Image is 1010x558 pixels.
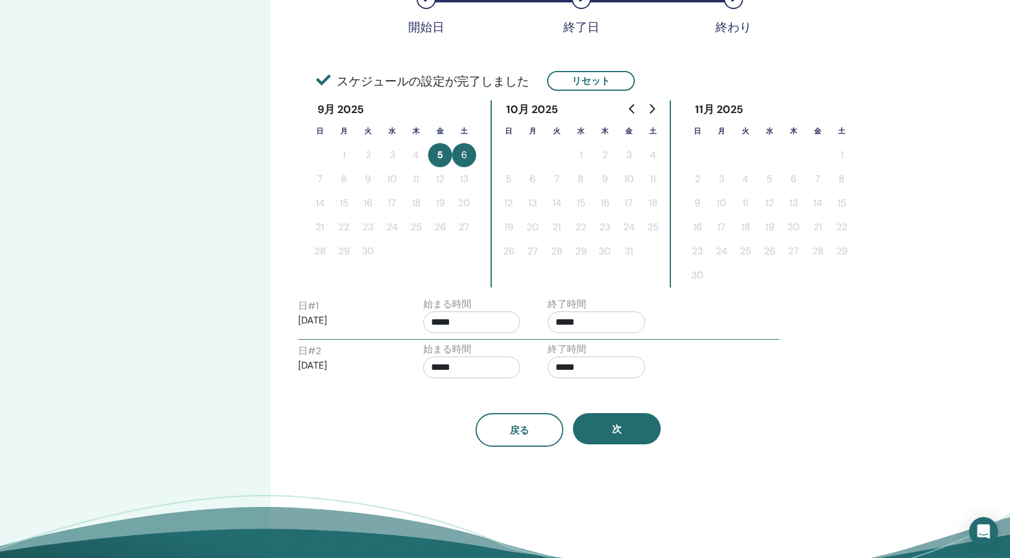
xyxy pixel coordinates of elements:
[593,239,617,263] button: 30
[830,119,854,143] th: 土曜日
[497,167,521,191] button: 5
[423,297,471,311] label: 始まる時間
[332,239,356,263] button: 29
[452,215,476,239] button: 27
[497,239,521,263] button: 26
[380,167,404,191] button: 10
[617,215,641,239] button: 24
[428,215,452,239] button: 26
[757,167,782,191] button: 5
[356,143,380,167] button: 2
[573,413,661,444] button: 次
[709,239,733,263] button: 24
[547,71,635,91] button: リセット
[685,215,709,239] button: 16
[617,191,641,215] button: 17
[380,215,404,239] button: 24
[545,215,569,239] button: 21
[308,239,332,263] button: 28
[380,143,404,167] button: 3
[380,191,404,215] button: 17
[617,239,641,263] button: 31
[308,167,332,191] button: 7
[641,119,665,143] th: 土曜日
[806,215,830,239] button: 21
[545,191,569,215] button: 14
[806,119,830,143] th: 金曜日
[298,313,396,328] p: [DATE]
[548,342,586,357] label: 終了時間
[332,191,356,215] button: 15
[593,119,617,143] th: 木曜日
[423,342,471,357] label: 始まる時間
[521,239,545,263] button: 27
[830,215,854,239] button: 22
[757,239,782,263] button: 26
[569,215,593,239] button: 22
[969,517,998,546] div: Open Intercom Messenger
[569,143,593,167] button: 1
[404,191,428,215] button: 18
[641,167,665,191] button: 11
[641,143,665,167] button: 4
[308,119,332,143] th: 日曜日
[617,143,641,167] button: 3
[521,167,545,191] button: 6
[782,215,806,239] button: 20
[332,215,356,239] button: 22
[830,239,854,263] button: 29
[497,191,521,215] button: 12
[428,167,452,191] button: 12
[593,143,617,167] button: 2
[733,119,757,143] th: 火曜日
[452,119,476,143] th: 土曜日
[521,215,545,239] button: 20
[497,119,521,143] th: 日曜日
[332,167,356,191] button: 8
[569,191,593,215] button: 15
[612,423,622,435] span: 次
[545,119,569,143] th: 火曜日
[733,239,757,263] button: 25
[685,119,709,143] th: 日曜日
[569,167,593,191] button: 8
[623,97,642,121] button: Go to previous month
[806,191,830,215] button: 14
[356,167,380,191] button: 9
[521,191,545,215] button: 13
[298,299,319,313] label: 日 # 1
[733,215,757,239] button: 18
[332,143,356,167] button: 1
[545,167,569,191] button: 7
[703,20,764,34] div: 終わり
[685,167,709,191] button: 2
[356,215,380,239] button: 23
[404,119,428,143] th: 木曜日
[356,119,380,143] th: 火曜日
[830,143,854,167] button: 1
[551,20,611,34] div: 終了日
[685,191,709,215] button: 9
[298,358,396,373] p: [DATE]
[497,215,521,239] button: 19
[593,215,617,239] button: 23
[685,100,753,119] div: 11月 2025
[709,215,733,239] button: 17
[617,119,641,143] th: 金曜日
[476,413,563,447] button: 戻る
[806,239,830,263] button: 28
[404,167,428,191] button: 11
[298,344,321,358] label: 日 # 2
[782,167,806,191] button: 6
[308,215,332,239] button: 21
[782,119,806,143] th: 木曜日
[545,239,569,263] button: 28
[356,239,380,263] button: 30
[830,191,854,215] button: 15
[428,143,452,167] button: 5
[510,424,529,437] span: 戻る
[404,215,428,239] button: 25
[396,20,456,34] div: 開始日
[782,239,806,263] button: 27
[356,191,380,215] button: 16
